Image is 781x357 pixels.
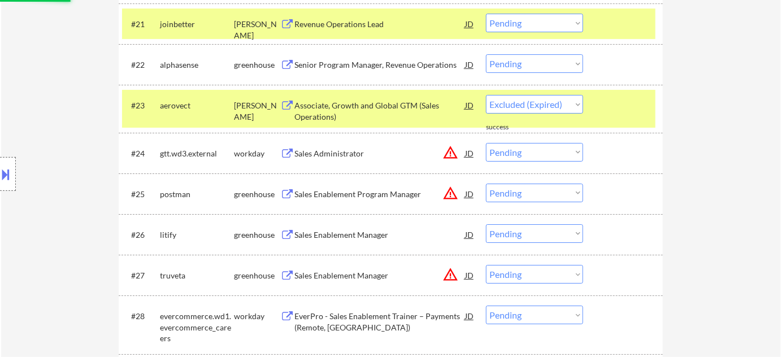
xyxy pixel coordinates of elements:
div: Revenue Operations Lead [294,19,465,30]
div: success [486,123,531,132]
div: JD [464,224,475,245]
div: EverPro - Sales Enablement Trainer – Payments (Remote, [GEOGRAPHIC_DATA]) [294,311,465,333]
div: alphasense [160,59,234,71]
div: Associate, Growth and Global GTM (Sales Operations) [294,100,465,122]
div: JD [464,54,475,75]
div: evercommerce.wd1.evercommerce_careers [160,311,234,344]
div: Sales Enablement Program Manager [294,189,465,200]
div: JD [464,95,475,115]
div: Senior Program Manager, Revenue Operations [294,59,465,71]
div: [PERSON_NAME] [234,19,280,41]
div: JD [464,265,475,285]
div: joinbetter [160,19,234,30]
div: greenhouse [234,189,280,200]
div: Sales Enablement Manager [294,229,465,241]
div: workday [234,311,280,322]
div: #21 [131,19,151,30]
button: warning_amber [442,267,458,282]
div: #22 [131,59,151,71]
div: JD [464,306,475,326]
div: [PERSON_NAME] [234,100,280,122]
div: Sales Enablement Manager [294,270,465,281]
div: JD [464,14,475,34]
button: warning_amber [442,185,458,201]
div: JD [464,184,475,204]
div: Sales Administrator [294,148,465,159]
button: warning_amber [442,145,458,160]
div: workday [234,148,280,159]
div: #28 [131,311,151,322]
div: greenhouse [234,229,280,241]
div: greenhouse [234,59,280,71]
div: greenhouse [234,270,280,281]
div: JD [464,143,475,163]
